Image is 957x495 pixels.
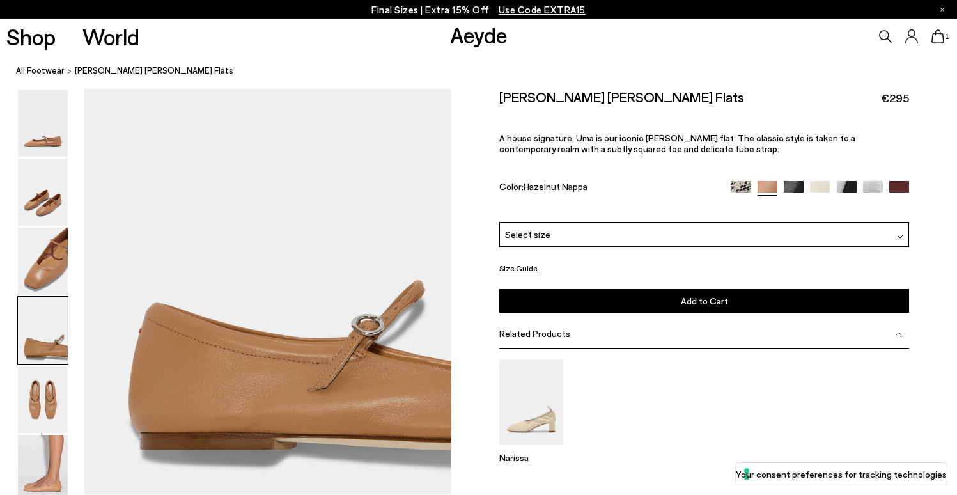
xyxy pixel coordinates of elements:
[944,33,951,40] span: 1
[499,289,909,313] button: Add to Cart
[18,297,68,364] img: Uma Mary-Jane Flats - Image 4
[499,4,586,15] span: Navigate to /collections/ss25-final-sizes
[896,331,902,337] img: svg%3E
[681,295,728,306] span: Add to Cart
[897,233,903,240] img: svg%3E
[18,366,68,433] img: Uma Mary-Jane Flats - Image 5
[6,26,56,48] a: Shop
[18,159,68,226] img: Uma Mary-Jane Flats - Image 2
[499,132,909,154] p: A house signature, Uma is our iconic [PERSON_NAME] flat. The classic style is taken to a contempo...
[931,29,944,43] a: 1
[371,2,586,18] p: Final Sizes | Extra 15% Off
[499,260,538,276] button: Size Guide
[499,436,563,462] a: Narissa Ruched Pumps Narissa
[499,328,570,339] span: Related Products
[736,467,947,481] label: Your consent preferences for tracking technologies
[499,359,563,444] img: Narissa Ruched Pumps
[881,90,909,106] span: €295
[450,21,508,48] a: Aeyde
[736,463,947,485] button: Your consent preferences for tracking technologies
[16,54,957,89] nav: breadcrumb
[75,64,233,77] span: [PERSON_NAME] [PERSON_NAME] Flats
[16,64,65,77] a: All Footwear
[18,90,68,157] img: Uma Mary-Jane Flats - Image 1
[505,228,550,241] span: Select size
[524,181,587,192] span: Hazelnut Nappa
[82,26,139,48] a: World
[499,452,563,462] p: Narissa
[499,181,718,196] div: Color:
[18,228,68,295] img: Uma Mary-Jane Flats - Image 3
[499,89,744,105] h2: [PERSON_NAME] [PERSON_NAME] Flats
